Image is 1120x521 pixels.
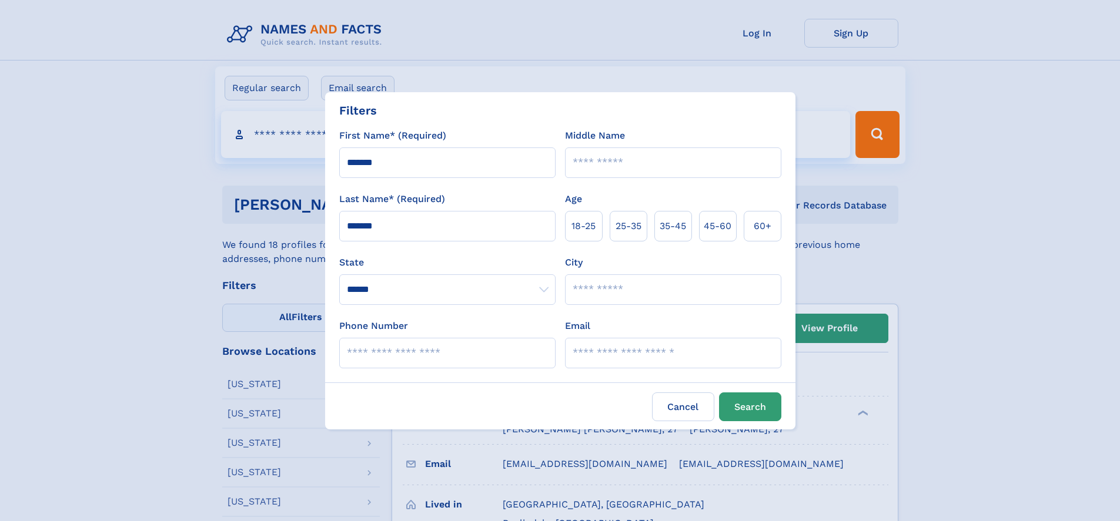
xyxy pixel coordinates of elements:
label: Email [565,319,590,333]
label: Age [565,192,582,206]
label: Middle Name [565,129,625,143]
label: First Name* (Required) [339,129,446,143]
label: Phone Number [339,319,408,333]
span: 25‑35 [616,219,641,233]
label: State [339,256,556,270]
span: 18‑25 [571,219,596,233]
label: City [565,256,583,270]
div: Filters [339,102,377,119]
label: Last Name* (Required) [339,192,445,206]
span: 45‑60 [704,219,731,233]
span: 60+ [754,219,771,233]
label: Cancel [652,392,714,421]
button: Search [719,392,781,421]
span: 35‑45 [660,219,686,233]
